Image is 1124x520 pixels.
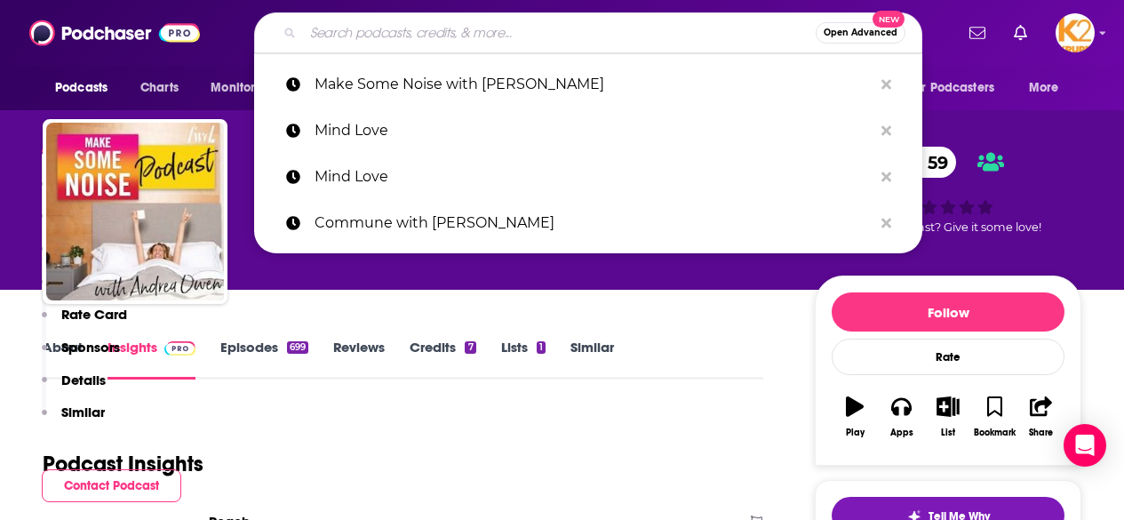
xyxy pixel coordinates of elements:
button: open menu [198,71,297,105]
p: Similar [61,404,105,420]
span: Monitoring [211,76,274,100]
a: Make Some Noise with [PERSON_NAME] [254,61,922,108]
button: open menu [897,71,1020,105]
button: Bookmark [971,385,1017,449]
a: Show notifications dropdown [1007,18,1034,48]
a: Similar [570,339,614,380]
a: Episodes699 [220,339,308,380]
button: Open AdvancedNew [816,22,905,44]
input: Search podcasts, credits, & more... [303,19,816,47]
button: List [925,385,971,449]
button: open menu [1016,71,1081,105]
span: 59 [910,147,957,178]
a: Commune with [PERSON_NAME] [254,200,922,246]
p: Details [61,372,106,388]
div: Share [1029,428,1053,438]
div: Bookmark [974,428,1016,438]
span: For Podcasters [909,76,994,100]
div: Search podcasts, credits, & more... [254,12,922,53]
button: Similar [42,404,105,436]
div: 699 [287,341,308,354]
img: User Profile [1056,13,1095,52]
a: Show notifications dropdown [962,18,992,48]
button: Play [832,385,878,449]
img: Podchaser - Follow, Share and Rate Podcasts [29,16,200,50]
span: Logged in as K2Krupp [1056,13,1095,52]
div: Open Intercom Messenger [1064,424,1106,467]
span: Charts [140,76,179,100]
a: Mind Love [254,108,922,154]
span: More [1029,76,1059,100]
p: Commune with Jeff Krasno [315,200,873,246]
div: 59Good podcast? Give it some love! [815,135,1081,245]
img: Make Some Noise with Andrea Owen [46,123,224,300]
button: Follow [832,292,1064,332]
span: Open Advanced [824,28,897,37]
div: Play [846,428,865,438]
span: Podcasts [55,76,108,100]
button: Details [42,372,106,404]
div: 7 [465,341,475,354]
button: Contact Podcast [42,469,181,502]
p: Sponsors [61,339,120,356]
span: New [873,11,905,28]
a: Credits7 [410,339,475,380]
span: Good podcast? Give it some love! [855,220,1041,234]
button: Show profile menu [1056,13,1095,52]
button: Apps [878,385,924,449]
p: Mind Love [315,154,873,200]
div: List [941,428,955,438]
p: Mind Love [315,108,873,154]
a: Mind Love [254,154,922,200]
a: 59 [892,147,957,178]
p: Make Some Noise with Andrea Owen [315,61,873,108]
div: Apps [890,428,913,438]
a: Charts [129,71,189,105]
button: Sponsors [42,339,120,372]
button: open menu [43,71,131,105]
a: Lists1 [501,339,546,380]
button: Share [1018,385,1064,449]
div: 1 [537,341,546,354]
div: Rate [832,339,1064,375]
a: Reviews [333,339,385,380]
